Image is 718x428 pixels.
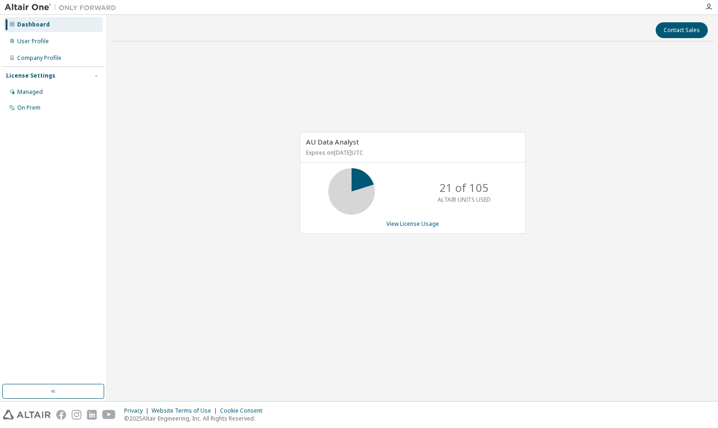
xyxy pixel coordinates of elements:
[439,180,489,196] p: 21 of 105
[17,21,50,28] div: Dashboard
[17,104,40,112] div: On Prem
[124,407,152,415] div: Privacy
[306,149,517,157] p: Expires on [DATE] UTC
[3,410,51,420] img: altair_logo.svg
[72,410,81,420] img: instagram.svg
[306,137,359,146] span: AU Data Analyst
[17,38,49,45] div: User Profile
[17,54,61,62] div: Company Profile
[220,407,268,415] div: Cookie Consent
[17,88,43,96] div: Managed
[656,22,708,38] button: Contact Sales
[6,72,55,79] div: License Settings
[102,410,116,420] img: youtube.svg
[5,3,121,12] img: Altair One
[56,410,66,420] img: facebook.svg
[152,407,220,415] div: Website Terms of Use
[438,196,491,204] p: ALTAIR UNITS USED
[124,415,268,422] p: © 2025 Altair Engineering, Inc. All Rights Reserved.
[386,220,439,228] a: View License Usage
[87,410,97,420] img: linkedin.svg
